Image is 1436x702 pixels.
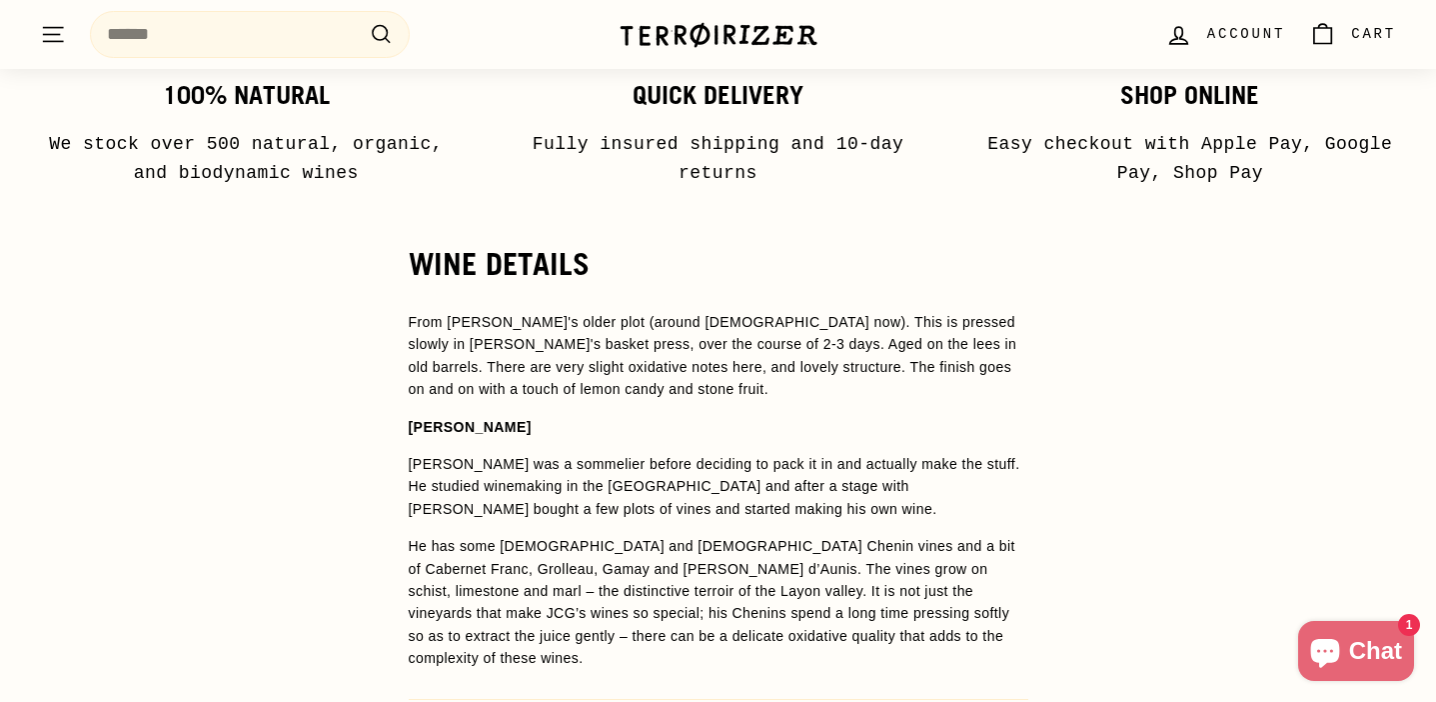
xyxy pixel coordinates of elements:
h2: WINE DETAILS [409,247,1028,281]
p: [PERSON_NAME] was a sommelier before deciding to pack it in and actually make the stuff. He studi... [409,453,1028,520]
p: He has some [DEMOGRAPHIC_DATA] and [DEMOGRAPHIC_DATA] Chenin vines and a bit of Cabernet Franc, G... [409,535,1028,669]
p: We stock over 500 natural, organic, and biodynamic wines [32,130,460,188]
span: Account [1207,23,1285,45]
a: Account [1153,5,1297,64]
span: Cart [1351,23,1396,45]
p: Easy checkout with Apple Pay, Google Pay, Shop Pay [976,130,1404,188]
strong: [PERSON_NAME] [409,419,532,435]
a: Cart [1297,5,1408,64]
h3: 100% Natural [32,82,460,110]
h3: Quick delivery [504,82,931,110]
span: From [PERSON_NAME]'s older plot (around [DEMOGRAPHIC_DATA] now). This is pressed slowly in [PERSO... [409,314,1017,397]
inbox-online-store-chat: Shopify online store chat [1292,621,1420,686]
p: Fully insured shipping and 10-day returns [504,130,931,188]
h3: Shop Online [976,82,1404,110]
